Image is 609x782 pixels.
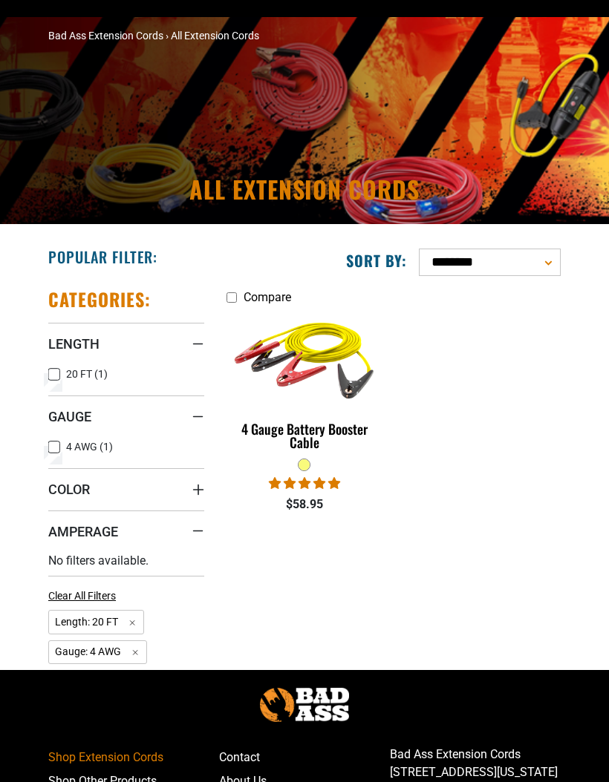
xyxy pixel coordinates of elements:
span: Gauge: 4 AWG [48,640,147,665]
label: Sort by: [346,251,407,270]
img: yellow [226,288,383,429]
div: 4 Gauge Battery Booster Cable [227,422,382,449]
span: 5.00 stars [269,476,340,490]
a: Contact [219,746,390,769]
span: › [166,30,169,42]
a: Bad Ass Extension Cords [48,30,163,42]
span: Clear All Filters [48,590,116,602]
a: Clear All Filters [48,588,122,604]
div: $58.95 [227,496,382,513]
span: Gauge [48,408,91,425]
a: Length: 20 FT [48,614,144,628]
summary: Gauge [48,395,204,437]
span: 20 FT (1) [66,369,108,379]
summary: Length [48,323,204,364]
summary: Amperage [48,510,204,552]
a: yellow 4 Gauge Battery Booster Cable [227,312,382,458]
span: Color [48,481,90,498]
span: Length: 20 FT [48,610,144,634]
img: Bad Ass Extension Cords [260,688,349,721]
span: 4 AWG (1) [66,441,113,452]
h1: All Extension Cords [48,177,561,201]
a: Shop Extension Cords [48,746,219,769]
summary: Color [48,468,204,510]
nav: breadcrumbs [48,28,561,44]
span: Length [48,335,100,352]
span: All Extension Cords [171,30,259,42]
h2: Popular Filter: [48,247,157,266]
span: Amperage [48,523,118,540]
h2: Categories: [48,288,151,311]
span: Compare [244,290,291,304]
a: Gauge: 4 AWG [48,644,147,658]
